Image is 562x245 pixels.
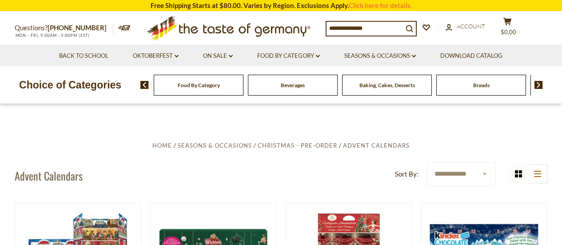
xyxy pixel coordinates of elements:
[258,142,337,149] a: Christmas - PRE-ORDER
[446,22,485,32] a: Account
[59,51,108,61] a: Back to School
[15,33,90,38] span: MON - FRI, 9:00AM - 5:00PM (EST)
[344,51,416,61] a: Seasons & Occasions
[133,51,179,61] a: Oktoberfest
[343,142,410,149] a: Advent Calendars
[178,82,220,88] a: Food By Category
[140,81,149,89] img: previous arrow
[395,169,419,180] label: Sort By:
[359,82,415,88] a: Baking, Cakes, Desserts
[281,82,305,88] a: Beverages
[203,51,233,61] a: On Sale
[349,1,412,9] a: Click here for details.
[257,51,320,61] a: Food By Category
[178,142,252,149] a: Seasons & Occasions
[48,24,107,32] a: [PHONE_NUMBER]
[440,51,502,61] a: Download Catalog
[457,23,485,30] span: Account
[534,81,543,89] img: next arrow
[152,142,172,149] a: Home
[15,169,83,182] h1: Advent Calendars
[473,82,490,88] a: Breads
[494,17,521,40] button: $0.00
[501,28,516,36] span: $0.00
[15,22,113,34] p: Questions?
